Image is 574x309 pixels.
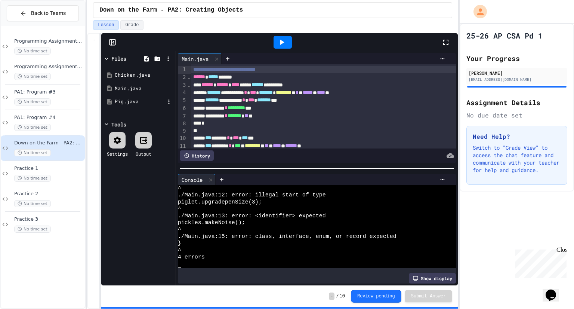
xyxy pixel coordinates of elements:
[178,135,187,143] div: 10
[405,290,452,302] button: Submit Answer
[93,20,119,30] button: Lesson
[178,240,181,247] span: }
[178,226,181,233] span: ^
[178,254,205,261] span: 4 errors
[351,290,401,303] button: Review pending
[99,6,243,15] span: Down on the Farm - PA2: Creating Objects
[14,48,51,55] span: No time set
[180,150,214,161] div: History
[187,74,191,80] span: Fold line
[14,98,51,105] span: No time set
[111,120,126,128] div: Tools
[187,82,191,88] span: Fold line
[115,71,173,79] div: Chicken.java
[340,293,345,299] span: 10
[543,279,567,302] iframe: chat widget
[115,85,173,92] div: Main.java
[14,73,51,80] span: No time set
[178,82,187,89] div: 3
[14,38,83,45] span: Programming Assignment 1 (Unit 1 Lessons 1-3): My First Programs
[178,192,326,199] span: ./Main.java:12: error: illegal start of type
[14,216,83,223] span: Practice 3
[178,233,396,240] span: ./Main.java:15: error: class, interface, enum, or record expected
[466,97,567,108] h2: Assignment Details
[14,114,83,121] span: PA1: Program #4
[136,150,151,157] div: Output
[336,293,339,299] span: /
[466,111,567,120] div: No due date set
[178,176,206,184] div: Console
[329,293,334,300] span: -
[178,97,187,105] div: 5
[178,143,187,150] div: 11
[178,199,262,206] span: piglet.upgradepenSize(3);
[14,191,83,197] span: Practice 2
[14,165,83,172] span: Practice 1
[178,185,181,192] span: ^
[3,3,52,48] div: Chat with us now!Close
[466,30,543,41] h1: 25-26 AP CSA Pd 1
[178,206,181,212] span: ^
[178,74,187,82] div: 2
[111,55,126,62] div: Files
[14,89,83,95] span: PA1: Program #3
[14,64,83,70] span: Programming Assignment 1: Program #2
[178,55,212,63] div: Main.java
[115,98,165,105] div: Pig.java
[469,77,565,82] div: [EMAIL_ADDRESS][DOMAIN_NAME]
[178,128,187,135] div: 9
[178,220,245,226] span: pickles.makeNoise();
[107,150,128,157] div: Settings
[473,144,561,174] p: Switch to "Grade View" to access the chat feature and communicate with your teacher for help and ...
[14,226,51,233] span: No time set
[469,70,565,76] div: [PERSON_NAME]
[178,105,187,113] div: 6
[14,124,51,131] span: No time set
[120,20,143,30] button: Grade
[14,140,83,146] span: Down on the Farm - PA2: Creating Objects
[466,53,567,64] h2: Your Progress
[178,213,326,220] span: ./Main.java:13: error: <identifier> expected
[31,9,66,17] span: Back to Teams
[178,66,187,74] div: 1
[411,293,446,299] span: Submit Answer
[14,175,51,182] span: No time set
[14,200,51,207] span: No time set
[178,247,181,254] span: ^
[178,53,222,64] div: Main.java
[512,247,567,278] iframe: chat widget
[178,89,187,97] div: 4
[14,149,51,156] span: No time set
[178,113,187,120] div: 7
[409,273,456,284] div: Show display
[466,3,489,20] div: My Account
[178,174,216,185] div: Console
[473,132,561,141] h3: Need Help?
[178,120,187,128] div: 8
[7,5,79,21] button: Back to Teams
